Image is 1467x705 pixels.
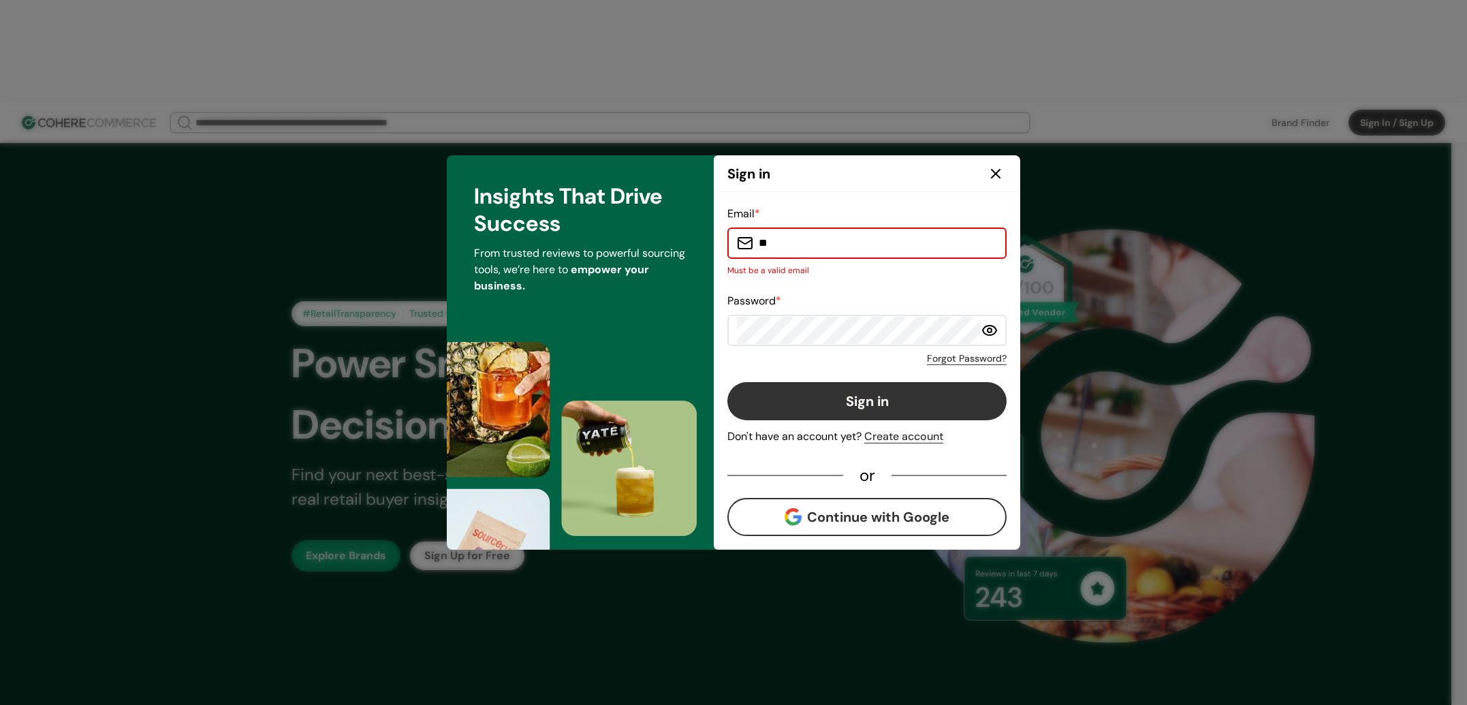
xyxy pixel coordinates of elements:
div: Don't have an account yet? [727,428,1007,445]
button: Continue with Google [727,498,1007,536]
p: Must be a valid email [727,264,1007,277]
label: Password [727,294,781,308]
div: Create account [864,428,943,445]
button: Sign in [727,382,1007,420]
label: Email [727,206,760,221]
h3: Insights That Drive Success [474,183,687,237]
div: or [843,469,892,482]
p: From trusted reviews to powerful sourcing tools, we’re here to [474,245,687,294]
h2: Sign in [727,163,770,184]
a: Forgot Password? [927,351,1007,366]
